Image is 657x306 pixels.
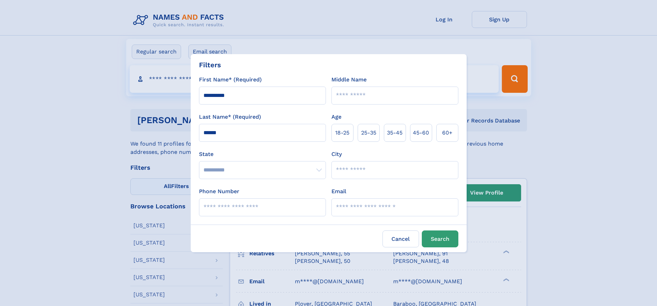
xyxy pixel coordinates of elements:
label: First Name* (Required) [199,76,262,84]
label: Middle Name [331,76,367,84]
span: 18‑25 [335,129,349,137]
span: 45‑60 [413,129,429,137]
label: Phone Number [199,187,239,196]
div: Filters [199,60,221,70]
label: Last Name* (Required) [199,113,261,121]
label: Age [331,113,341,121]
button: Search [422,230,458,247]
label: Cancel [382,230,419,247]
label: State [199,150,326,158]
span: 60+ [442,129,452,137]
span: 35‑45 [387,129,402,137]
label: Email [331,187,346,196]
span: 25‑35 [361,129,376,137]
label: City [331,150,342,158]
